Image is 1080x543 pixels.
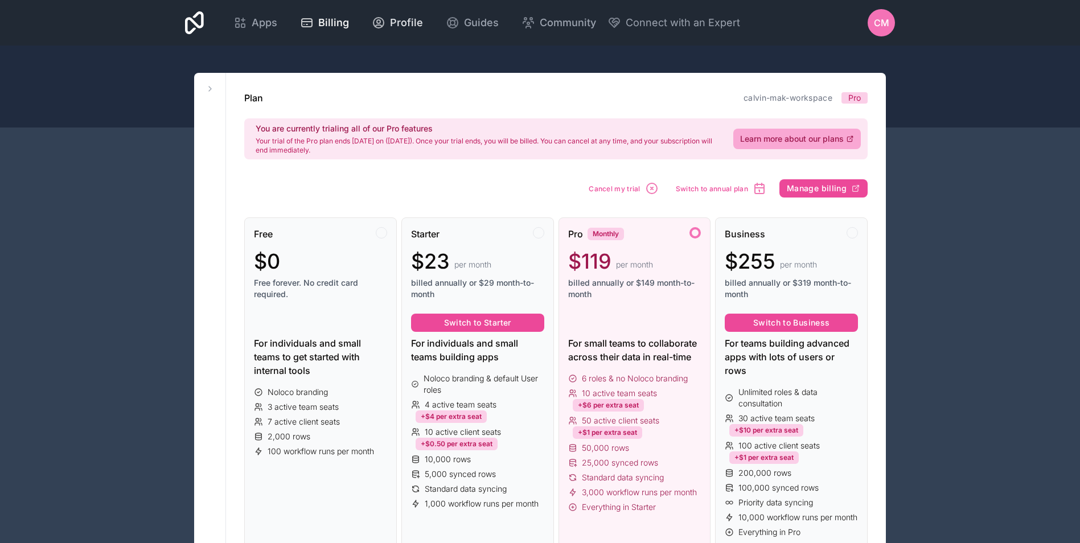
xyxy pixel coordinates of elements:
[733,129,861,149] a: Learn more about our plans
[744,93,832,102] a: calvin-mak-workspace
[464,15,499,31] span: Guides
[411,277,544,300] span: billed annually or $29 month-to-month
[738,386,858,409] span: Unlimited roles & data consultation
[254,277,387,300] span: Free forever. No credit card required.
[588,228,624,240] div: Monthly
[268,446,374,457] span: 100 workflow runs per month
[411,227,440,241] span: Starter
[416,438,498,450] div: +$0.50 per extra seat
[740,133,844,145] span: Learn more about our plans
[244,91,263,105] h1: Plan
[268,431,310,442] span: 2,000 rows
[676,184,748,193] span: Switch to annual plan
[411,314,544,332] button: Switch to Starter
[573,426,642,439] div: +$1 per extra seat
[568,277,701,300] span: billed annually or $149 month-to-month
[738,413,815,424] span: 30 active team seats
[582,457,658,468] span: 25,000 synced rows
[729,424,803,437] div: +$10 per extra seat
[738,526,800,538] span: Everything in Pro
[725,250,775,273] span: $255
[425,498,539,509] span: 1,000 workflow runs per month
[254,336,387,377] div: For individuals and small teams to get started with internal tools
[573,399,644,412] div: +$6 per extra seat
[616,259,653,270] span: per month
[437,10,508,35] a: Guides
[425,483,507,495] span: Standard data syncing
[254,227,273,241] span: Free
[268,401,339,413] span: 3 active team seats
[390,15,423,31] span: Profile
[738,512,857,523] span: 10,000 workflow runs per month
[725,277,858,300] span: billed annually or $319 month-to-month
[512,10,605,35] a: Community
[425,454,471,465] span: 10,000 rows
[725,336,858,377] div: For teams building advanced apps with lots of users or rows
[582,501,656,513] span: Everything in Starter
[589,184,640,193] span: Cancel my trial
[540,15,596,31] span: Community
[607,15,740,31] button: Connect with an Expert
[848,92,861,104] span: Pro
[252,15,277,31] span: Apps
[582,442,629,454] span: 50,000 rows
[738,440,820,451] span: 100 active client seats
[291,10,358,35] a: Billing
[254,250,280,273] span: $0
[874,16,889,30] span: CM
[256,137,720,155] p: Your trial of the Pro plan ends [DATE] on ([DATE]). Once your trial ends, you will be billed. You...
[582,472,664,483] span: Standard data syncing
[424,373,544,396] span: Noloco branding & default User roles
[582,487,697,498] span: 3,000 workflow runs per month
[738,497,813,508] span: Priority data syncing
[780,259,817,270] span: per month
[425,426,501,438] span: 10 active client seats
[582,373,688,384] span: 6 roles & no Noloco branding
[568,336,701,364] div: For small teams to collaborate across their data in real-time
[738,482,819,493] span: 100,000 synced rows
[318,15,349,31] span: Billing
[425,399,496,410] span: 4 active team seats
[725,314,858,332] button: Switch to Business
[725,227,765,241] span: Business
[411,250,450,273] span: $23
[411,336,544,364] div: For individuals and small teams building apps
[416,410,487,423] div: +$4 per extra seat
[585,178,663,199] button: Cancel my trial
[363,10,432,35] a: Profile
[729,451,799,464] div: +$1 per extra seat
[425,468,496,480] span: 5,000 synced rows
[582,388,657,399] span: 10 active team seats
[224,10,286,35] a: Apps
[779,179,868,198] button: Manage billing
[568,250,611,273] span: $119
[454,259,491,270] span: per month
[268,416,340,427] span: 7 active client seats
[582,415,659,426] span: 50 active client seats
[626,15,740,31] span: Connect with an Expert
[787,183,847,194] span: Manage billing
[672,178,770,199] button: Switch to annual plan
[268,386,328,398] span: Noloco branding
[256,123,720,134] h2: You are currently trialing all of our Pro features
[568,227,583,241] span: Pro
[738,467,791,479] span: 200,000 rows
